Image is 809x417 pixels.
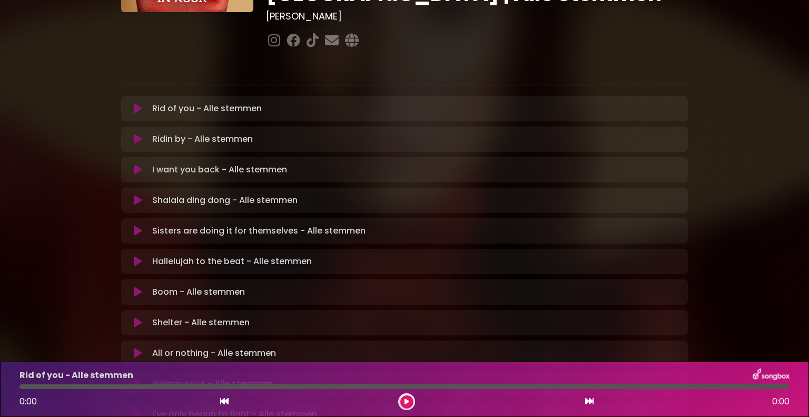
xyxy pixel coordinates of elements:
[19,369,133,382] p: Rid of you - Alle stemmen
[152,102,262,115] p: Rid of you - Alle stemmen
[19,395,37,408] span: 0:00
[152,347,276,360] p: All or nothing - Alle stemmen
[152,225,366,237] p: Sisters are doing it for themselves - Alle stemmen
[152,163,287,176] p: I want you back - Alle stemmen
[152,194,298,207] p: Shalala ding dong - Alle stemmen
[266,11,688,22] h3: [PERSON_NAME]
[152,286,245,298] p: Boom - Alle stemmen
[152,255,312,268] p: Hallelujah to the beat - Alle stemmen
[753,368,790,382] img: songbox-logo-white.png
[152,133,253,146] p: Ridin by - Alle stemmen
[152,316,250,329] p: Shelter - Alle stemmen
[772,395,790,408] span: 0:00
